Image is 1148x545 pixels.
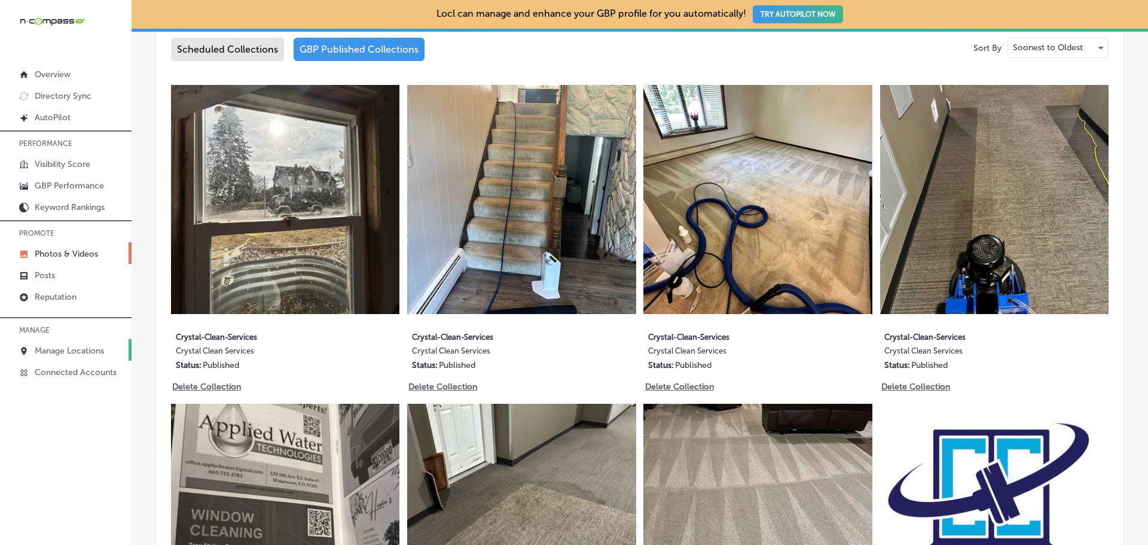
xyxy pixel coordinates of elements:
[973,43,1002,53] p: Sort By
[1013,42,1083,53] p: Soonest to Oldest
[1008,38,1108,57] div: Soonest to Oldest
[172,382,240,392] p: Delete Collection
[753,5,843,23] button: TRY AUTOPILOT NOW
[35,202,105,212] p: Keyword Rankings
[884,360,910,370] p: Status:
[35,346,104,356] p: Manage Locations
[35,91,91,101] p: Directory Sync
[176,346,348,360] label: Crystal Clean Services
[35,367,117,377] p: Connected Accounts
[645,382,713,392] p: Delete Collection
[35,292,77,302] p: Reputation
[439,360,475,370] p: Published
[412,360,438,370] p: Status:
[884,325,1057,346] label: Crystal-Clean-Services
[648,360,674,370] p: Status:
[412,325,584,346] label: Crystal-Clean-Services
[911,360,948,370] p: Published
[35,69,71,80] p: Overview
[294,38,425,61] div: GBP Published Collections
[643,85,872,313] img: Collection thumbnail
[35,270,55,281] p: Posts
[408,382,476,392] p: Delete Collection
[648,346,820,360] label: Crystal Clean Services
[35,181,104,191] p: GBP Performance
[176,325,348,346] label: Crystal-Clean-Services
[675,360,712,370] p: Published
[171,85,399,313] img: Collection thumbnail
[412,346,584,360] label: Crystal Clean Services
[203,360,239,370] p: Published
[884,346,1057,360] label: Crystal Clean Services
[35,159,90,169] p: Visibility Score
[35,112,71,123] p: AutoPilot
[176,360,201,370] p: Status:
[407,85,636,313] img: Collection thumbnail
[880,85,1109,313] img: Collection thumbnail
[171,38,284,61] div: Scheduled Collections
[19,16,85,27] img: 660ab0bf-5cc7-4cb8-ba1c-48b5ae0f18e60NCTV_CLogo_TV_Black_-500x88.png
[35,249,98,259] p: Photos & Videos
[881,382,949,392] p: Delete Collection
[648,325,820,346] label: Crystal-Clean-Services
